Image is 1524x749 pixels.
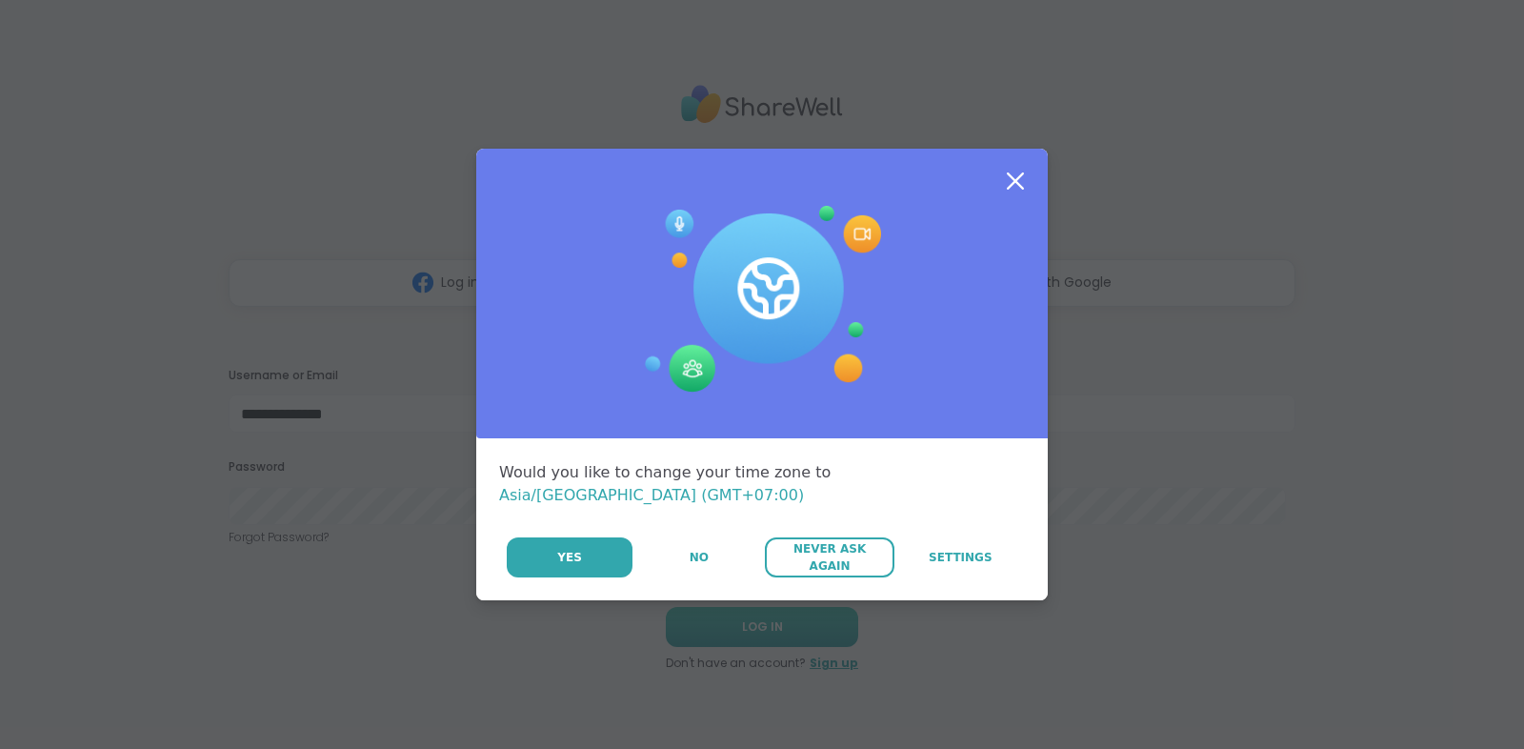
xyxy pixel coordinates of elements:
[507,537,632,577] button: Yes
[499,486,804,504] span: Asia/[GEOGRAPHIC_DATA] (GMT+07:00)
[499,461,1025,507] div: Would you like to change your time zone to
[690,549,709,566] span: No
[929,549,993,566] span: Settings
[765,537,893,577] button: Never Ask Again
[557,549,582,566] span: Yes
[634,537,763,577] button: No
[643,206,881,393] img: Session Experience
[774,540,884,575] span: Never Ask Again
[896,537,1025,577] a: Settings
